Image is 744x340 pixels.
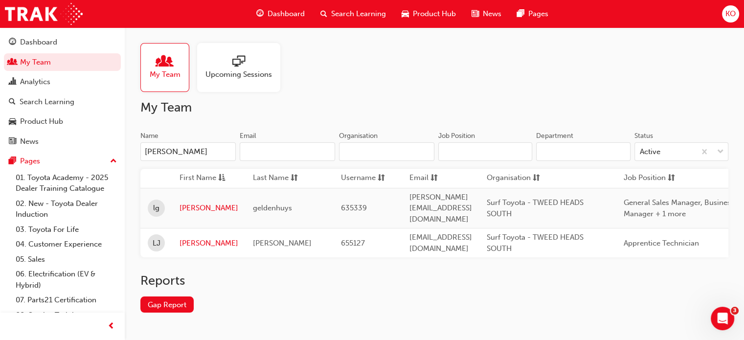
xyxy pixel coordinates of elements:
span: 655127 [341,239,365,248]
span: guage-icon [9,38,16,47]
span: Organisation [487,172,531,184]
button: Job Positionsorting-icon [624,172,677,184]
img: Trak [5,3,83,25]
input: Name [140,142,236,161]
span: 635339 [341,204,367,212]
span: guage-icon [256,8,264,20]
span: asc-icon [218,172,225,184]
button: Organisationsorting-icon [487,172,541,184]
span: geldenhuys [253,204,292,212]
button: First Nameasc-icon [180,172,233,184]
span: My Team [150,69,180,80]
a: Dashboard [4,33,121,51]
button: Pages [4,152,121,170]
a: 08. Service Training [12,308,121,323]
iframe: Intercom live chat [711,307,734,330]
span: car-icon [402,8,409,20]
span: Product Hub [413,8,456,20]
div: Email [240,131,256,141]
span: search-icon [9,98,16,107]
div: Active [640,146,660,158]
button: DashboardMy TeamAnalyticsSearch LearningProduct HubNews [4,31,121,152]
div: Pages [20,156,40,167]
span: Surf Toyota - TWEED HEADS SOUTH [487,198,584,218]
a: 01. Toyota Academy - 2025 Dealer Training Catalogue [12,170,121,196]
span: [EMAIL_ADDRESS][DOMAIN_NAME] [409,233,472,253]
span: Surf Toyota - TWEED HEADS SOUTH [487,233,584,253]
a: 03. Toyota For Life [12,222,121,237]
button: KO [722,5,739,23]
span: Username [341,172,376,184]
span: news-icon [9,137,16,146]
a: Product Hub [4,113,121,131]
a: Analytics [4,73,121,91]
span: Apprentice Technician [624,239,699,248]
span: pages-icon [517,8,524,20]
div: Organisation [339,131,378,141]
a: My Team [4,53,121,71]
span: search-icon [320,8,327,20]
div: Dashboard [20,37,57,48]
div: Status [634,131,653,141]
span: sorting-icon [430,172,438,184]
button: Emailsorting-icon [409,172,463,184]
a: Upcoming Sessions [197,43,288,92]
a: My Team [140,43,197,92]
span: 3 [731,307,739,315]
span: Search Learning [331,8,386,20]
span: people-icon [158,55,171,69]
input: Organisation [339,142,434,161]
span: chart-icon [9,78,16,87]
span: people-icon [9,58,16,67]
a: [PERSON_NAME] [180,238,238,249]
input: Job Position [438,142,532,161]
a: Gap Report [140,296,194,313]
span: [PERSON_NAME] [253,239,312,248]
div: Search Learning [20,96,74,108]
a: 04. Customer Experience [12,237,121,252]
a: car-iconProduct Hub [394,4,464,24]
span: lg [153,203,159,214]
span: down-icon [717,146,724,159]
span: sessionType_ONLINE_URL-icon [232,55,245,69]
span: news-icon [472,8,479,20]
a: 07. Parts21 Certification [12,293,121,308]
a: search-iconSearch Learning [313,4,394,24]
span: [PERSON_NAME][EMAIL_ADDRESS][DOMAIN_NAME] [409,193,472,224]
span: car-icon [9,117,16,126]
a: News [4,133,121,151]
span: pages-icon [9,157,16,166]
span: sorting-icon [668,172,675,184]
h2: Reports [140,273,728,289]
input: Department [536,142,630,161]
span: up-icon [110,155,117,168]
span: sorting-icon [533,172,540,184]
span: Upcoming Sessions [205,69,272,80]
h2: My Team [140,100,728,115]
div: News [20,136,39,147]
span: Email [409,172,428,184]
span: sorting-icon [378,172,385,184]
span: LJ [153,238,160,249]
span: General Sales Manager, Business Manager + 1 more [624,198,734,218]
div: Analytics [20,76,50,88]
span: KO [725,8,736,20]
button: Usernamesorting-icon [341,172,395,184]
a: pages-iconPages [509,4,556,24]
a: news-iconNews [464,4,509,24]
input: Email [240,142,335,161]
a: Search Learning [4,93,121,111]
div: Product Hub [20,116,63,127]
span: Dashboard [268,8,305,20]
span: First Name [180,172,216,184]
span: Pages [528,8,548,20]
span: Last Name [253,172,289,184]
a: guage-iconDashboard [248,4,313,24]
span: sorting-icon [291,172,298,184]
div: Job Position [438,131,475,141]
span: News [483,8,501,20]
div: Name [140,131,158,141]
a: 02. New - Toyota Dealer Induction [12,196,121,222]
